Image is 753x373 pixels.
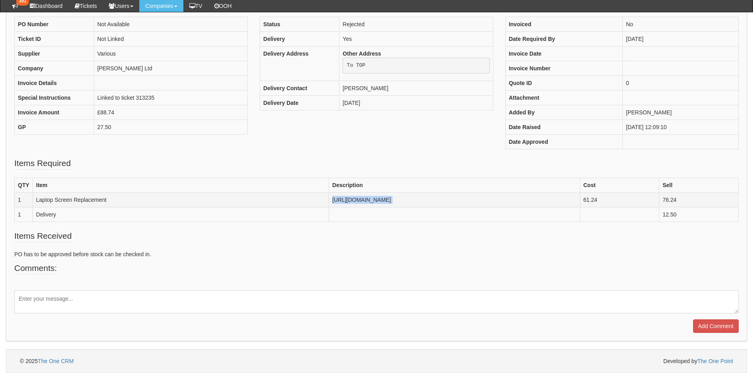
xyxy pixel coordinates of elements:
td: 76.24 [659,193,739,207]
td: Rejected [339,17,493,32]
th: Delivery Contact [260,81,339,95]
th: Quote ID [505,76,622,91]
td: [DATE] [623,32,739,46]
td: Laptop Screen Replacement [33,193,329,207]
th: Description [329,178,580,193]
th: Delivery Date [260,95,339,110]
th: PO Number [15,17,94,32]
td: Yes [339,32,493,46]
legend: Items Received [14,230,72,242]
th: Date Approved [505,135,622,149]
th: Company [15,61,94,76]
a: The One CRM [38,358,73,364]
input: Add Comment [693,319,739,333]
th: Invoice Amount [15,105,94,120]
th: Invoiced [505,17,622,32]
td: 27.50 [94,120,248,135]
th: Attachment [505,91,622,105]
th: GP [15,120,94,135]
th: Cost [580,178,659,193]
th: Item [33,178,329,193]
td: Not Available [94,17,248,32]
th: QTY [15,178,33,193]
td: [DATE] [339,95,493,110]
td: £88.74 [94,105,248,120]
th: Status [260,17,339,32]
span: © 2025 [20,358,74,364]
th: Ticket ID [15,32,94,46]
b: Other Address [343,50,381,57]
td: 12.50 [659,207,739,222]
td: [PERSON_NAME] [339,81,493,95]
legend: Items Required [14,157,71,170]
td: [DATE] 12:09:10 [623,120,739,135]
td: 1 [15,193,33,207]
span: Developed by [663,357,733,365]
th: Invoice Date [505,46,622,61]
legend: Comments: [14,262,57,274]
th: Invoice Details [15,76,94,91]
td: Linked to ticket 313235 [94,91,248,105]
td: 61.24 [580,193,659,207]
th: Special Instructions [15,91,94,105]
td: Not Linked [94,32,248,46]
th: Added By [505,105,622,120]
th: Invoice Number [505,61,622,76]
td: 0 [623,76,739,91]
td: No [623,17,739,32]
a: The One Point [697,358,733,364]
pre: To TOP [343,58,489,73]
td: [PERSON_NAME] Ltd [94,61,248,76]
td: Various [94,46,248,61]
th: Sell [659,178,739,193]
th: Supplier [15,46,94,61]
th: Date Required By [505,32,622,46]
th: Date Raised [505,120,622,135]
td: [PERSON_NAME] [623,105,739,120]
td: Delivery [33,207,329,222]
th: Delivery [260,32,339,46]
p: PO has to be approved before stock can be checked in. [14,250,739,258]
td: [URL][DOMAIN_NAME] [329,193,580,207]
th: Delivery Address [260,46,339,81]
td: 1 [15,207,33,222]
